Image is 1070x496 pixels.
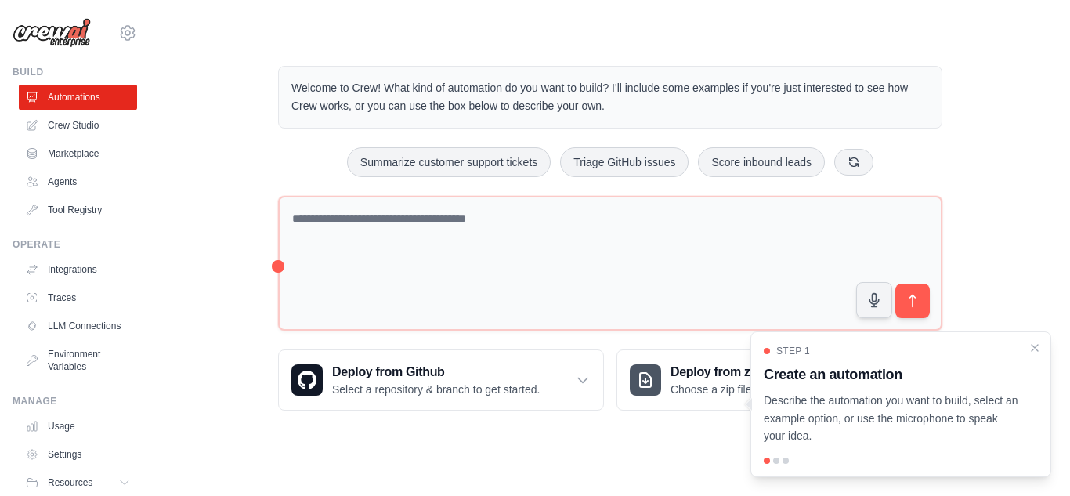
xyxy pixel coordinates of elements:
div: Build [13,66,137,78]
div: Operate [13,238,137,251]
div: Manage [13,395,137,407]
p: Select a repository & branch to get started. [332,382,540,397]
span: Resources [48,476,92,489]
button: Close walkthrough [1028,342,1041,354]
a: Integrations [19,257,137,282]
a: LLM Connections [19,313,137,339]
img: Logo [13,18,91,48]
p: Welcome to Crew! What kind of automation do you want to build? I'll include some examples if you'... [291,79,929,115]
a: Automations [19,85,137,110]
a: Marketplace [19,141,137,166]
a: Settings [19,442,137,467]
p: Describe the automation you want to build, select an example option, or use the microphone to spe... [764,392,1019,445]
button: Resources [19,470,137,495]
a: Usage [19,414,137,439]
p: Choose a zip file to upload. [671,382,803,397]
h3: Create an automation [764,364,1019,386]
a: Traces [19,285,137,310]
h3: Deploy from zip file [671,363,803,382]
a: Agents [19,169,137,194]
span: Step 1 [776,345,810,357]
button: Triage GitHub issues [560,147,689,177]
h3: Deploy from Github [332,363,540,382]
a: Tool Registry [19,197,137,223]
a: Crew Studio [19,113,137,138]
button: Score inbound leads [698,147,825,177]
button: Summarize customer support tickets [347,147,551,177]
a: Environment Variables [19,342,137,379]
